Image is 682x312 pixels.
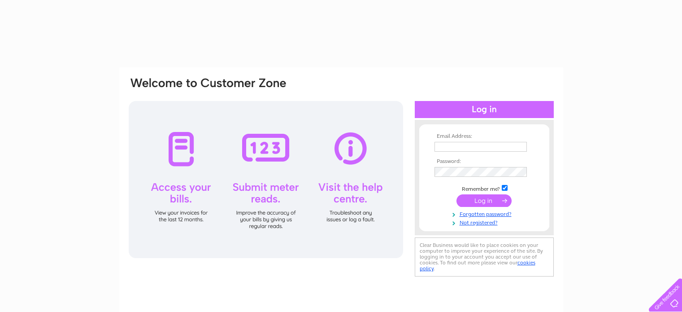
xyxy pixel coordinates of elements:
a: Not registered? [434,218,536,226]
div: Clear Business would like to place cookies on your computer to improve your experience of the sit... [415,237,554,277]
th: Password: [432,158,536,165]
a: cookies policy [420,259,535,272]
input: Submit [456,194,512,207]
th: Email Address: [432,133,536,140]
a: Forgotten password? [434,209,536,218]
td: Remember me? [432,184,536,193]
